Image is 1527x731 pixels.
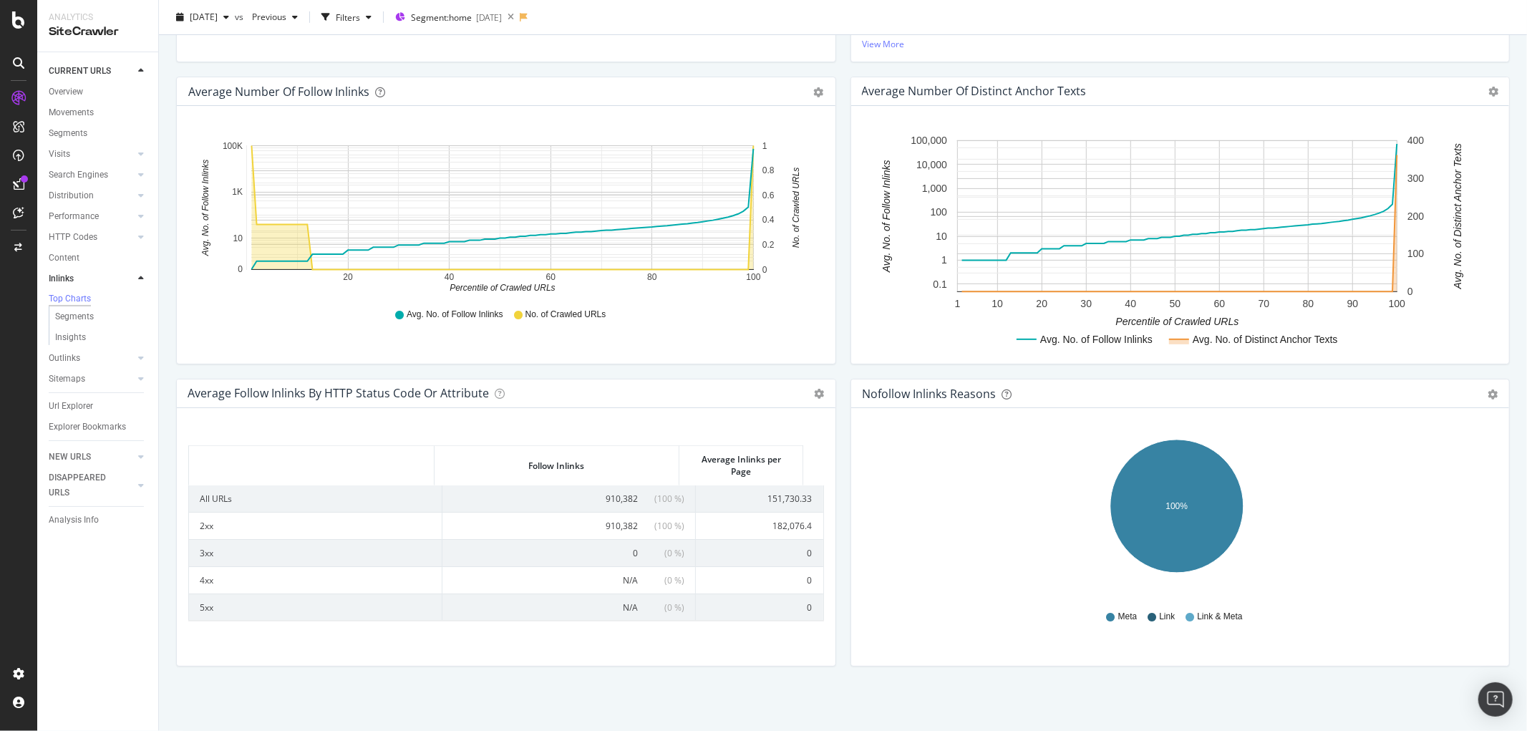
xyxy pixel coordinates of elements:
div: Average Number of Follow Inlinks [188,84,369,99]
div: Url Explorer [49,399,93,414]
text: 1,000 [921,183,946,194]
div: Visits [49,147,70,162]
text: 100 [746,272,760,282]
span: 0 [633,547,638,559]
svg: A chart. [188,129,817,295]
div: SiteCrawler [49,24,147,40]
button: Filters [316,6,377,29]
text: 0.4 [762,216,775,226]
span: ( 0 % ) [641,601,684,614]
a: Content [49,251,148,266]
text: 60 [1213,298,1225,309]
text: 100 [1407,248,1425,260]
a: DISAPPEARED URLS [49,470,134,500]
text: Avg. No. of Follow Inlinks [1040,334,1153,345]
i: Options [815,389,825,399]
div: Segments [49,126,87,141]
svg: A chart. [863,129,1491,352]
text: Avg. No. of Follow Inlinks [881,160,892,273]
text: 10 [992,298,1003,309]
text: 40 [1125,298,1136,309]
text: 1K [232,188,243,198]
text: Percentile of Crawled URLs [1115,316,1238,327]
text: 100 [1388,298,1405,309]
a: Segments [49,126,148,141]
a: View More [863,38,1498,50]
div: gear [1488,389,1498,400]
text: 400 [1407,135,1425,147]
a: Movements [49,105,148,120]
img: website_grey.svg [23,37,34,49]
text: 40 [445,272,455,282]
a: Top Charts [49,292,148,306]
th: Follow Inlinks [435,446,680,485]
a: Explorer Bookmarks [49,420,148,435]
div: Domain Overview [57,84,128,94]
td: 4xx [189,566,442,594]
div: Insights [55,330,86,345]
span: Link & Meta [1197,611,1242,623]
text: 20 [343,272,353,282]
span: Previous [246,11,286,23]
text: 50 [1169,298,1181,309]
a: Overview [49,84,148,100]
div: Overview [49,84,83,100]
text: Avg. No. of Distinct Anchor Texts [1193,334,1338,345]
svg: A chart. [863,431,1491,597]
text: 60 [546,272,556,282]
button: [DATE] [170,6,235,29]
text: 10,000 [916,159,947,170]
h4: Average Follow Inlinks by HTTP Status Code or Attribute [188,384,489,403]
span: ( 0 % ) [641,547,684,559]
div: Movements [49,105,94,120]
div: Inlinks [49,271,74,286]
text: 100 [930,207,947,218]
text: 300 [1407,173,1425,184]
div: Explorer Bookmarks [49,420,126,435]
text: 1 [941,255,947,266]
a: HTTP Codes [49,230,134,245]
img: logo_orange.svg [23,23,34,34]
text: 70 [1258,298,1269,309]
div: Filters [336,11,360,23]
text: 100K [223,141,243,151]
span: ( 100 % ) [641,520,684,532]
text: 0.1 [933,279,947,290]
a: Segments [55,309,148,324]
text: 1 [762,141,767,151]
div: Top Charts [49,293,91,305]
text: 30 [1080,298,1092,309]
div: NEW URLS [49,450,91,465]
text: 200 [1407,210,1425,222]
text: 0.8 [762,166,775,176]
button: Segment:home[DATE] [389,6,502,29]
h4: Average Number of Distinct Anchor Texts [862,82,1087,101]
td: 182,076.4 [696,512,823,539]
img: tab_keywords_by_traffic_grey.svg [145,83,156,95]
a: Inlinks [49,271,134,286]
span: Link [1159,611,1175,623]
div: Analytics [49,11,147,24]
text: No. of Crawled URLs [791,168,801,248]
text: 20 [1036,298,1047,309]
div: HTTP Codes [49,230,97,245]
td: 0 [696,566,823,594]
td: 5xx [189,594,442,621]
div: Search Engines [49,168,108,183]
a: Visits [49,147,134,162]
text: Avg. No. of Follow Inlinks [200,160,210,257]
button: Previous [246,6,304,29]
text: 0.2 [762,240,775,250]
span: ( 0 % ) [641,574,684,586]
div: [DATE] [476,11,502,24]
td: 2xx [189,512,442,539]
span: 2025 Sep. 12th [190,11,218,23]
span: Segment: home [411,11,472,24]
div: Content [49,251,79,266]
span: Meta [1118,611,1138,623]
span: N/A [623,601,638,614]
div: v 4.0.25 [40,23,70,34]
span: Avg. No. of Follow Inlinks [407,309,503,321]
